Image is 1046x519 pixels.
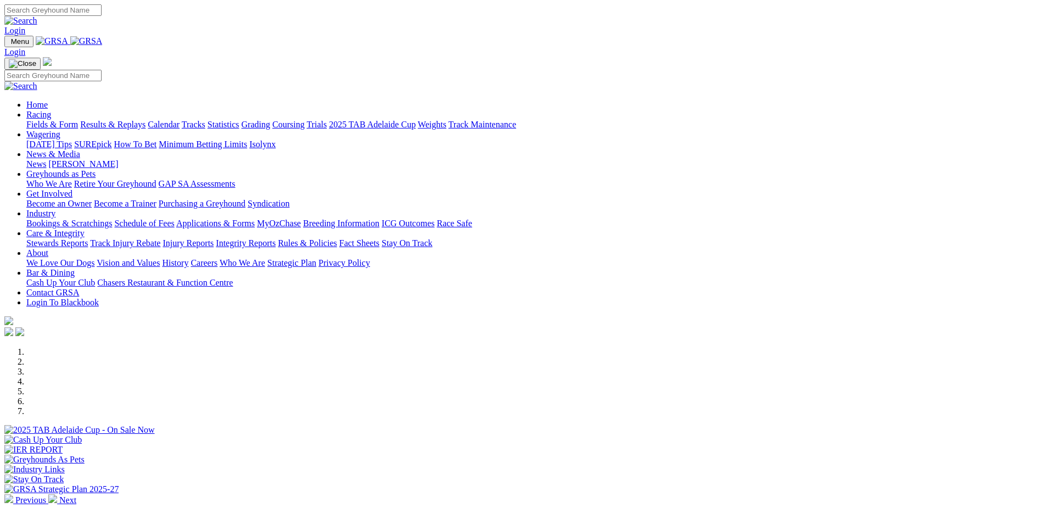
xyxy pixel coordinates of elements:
[4,58,41,70] button: Toggle navigation
[48,495,76,505] a: Next
[26,199,92,208] a: Become an Owner
[48,494,57,503] img: chevron-right-pager-white.svg
[182,120,205,129] a: Tracks
[26,219,1042,228] div: Industry
[4,81,37,91] img: Search
[4,455,85,465] img: Greyhounds As Pets
[114,139,157,149] a: How To Bet
[4,475,64,484] img: Stay On Track
[26,248,48,258] a: About
[159,179,236,188] a: GAP SA Assessments
[4,16,37,26] img: Search
[43,57,52,66] img: logo-grsa-white.png
[26,100,48,109] a: Home
[4,316,13,325] img: logo-grsa-white.png
[4,47,25,57] a: Login
[4,26,25,35] a: Login
[9,59,36,68] img: Close
[303,219,379,228] a: Breeding Information
[382,238,432,248] a: Stay On Track
[26,189,72,198] a: Get Involved
[26,130,60,139] a: Wagering
[70,36,103,46] img: GRSA
[26,199,1042,209] div: Get Involved
[248,199,289,208] a: Syndication
[26,159,1042,169] div: News & Media
[159,139,247,149] a: Minimum Betting Limits
[382,219,434,228] a: ICG Outcomes
[437,219,472,228] a: Race Safe
[26,228,85,238] a: Care & Integrity
[26,159,46,169] a: News
[4,327,13,336] img: facebook.svg
[26,219,112,228] a: Bookings & Scratchings
[4,435,82,445] img: Cash Up Your Club
[306,120,327,129] a: Trials
[4,445,63,455] img: IER REPORT
[97,278,233,287] a: Chasers Restaurant & Function Centre
[318,258,370,267] a: Privacy Policy
[449,120,516,129] a: Track Maintenance
[11,37,29,46] span: Menu
[4,484,119,494] img: GRSA Strategic Plan 2025-27
[216,238,276,248] a: Integrity Reports
[278,238,337,248] a: Rules & Policies
[97,258,160,267] a: Vision and Values
[4,494,13,503] img: chevron-left-pager-white.svg
[74,179,156,188] a: Retire Your Greyhound
[26,169,96,178] a: Greyhounds as Pets
[90,238,160,248] a: Track Injury Rebate
[4,425,155,435] img: 2025 TAB Adelaide Cup - On Sale Now
[26,238,1042,248] div: Care & Integrity
[26,278,95,287] a: Cash Up Your Club
[4,465,65,475] img: Industry Links
[257,219,301,228] a: MyOzChase
[15,327,24,336] img: twitter.svg
[26,238,88,248] a: Stewards Reports
[80,120,146,129] a: Results & Replays
[26,139,1042,149] div: Wagering
[26,139,72,149] a: [DATE] Tips
[4,70,102,81] input: Search
[267,258,316,267] a: Strategic Plan
[208,120,239,129] a: Statistics
[418,120,446,129] a: Weights
[176,219,255,228] a: Applications & Forms
[26,149,80,159] a: News & Media
[74,139,111,149] a: SUREpick
[26,258,1042,268] div: About
[162,258,188,267] a: History
[36,36,68,46] img: GRSA
[26,278,1042,288] div: Bar & Dining
[26,120,1042,130] div: Racing
[4,495,48,505] a: Previous
[26,268,75,277] a: Bar & Dining
[26,179,1042,189] div: Greyhounds as Pets
[4,4,102,16] input: Search
[148,120,180,129] a: Calendar
[191,258,217,267] a: Careers
[249,139,276,149] a: Isolynx
[329,120,416,129] a: 2025 TAB Adelaide Cup
[26,298,99,307] a: Login To Blackbook
[114,219,174,228] a: Schedule of Fees
[242,120,270,129] a: Grading
[159,199,245,208] a: Purchasing a Greyhound
[26,179,72,188] a: Who We Are
[339,238,379,248] a: Fact Sheets
[94,199,156,208] a: Become a Trainer
[26,258,94,267] a: We Love Our Dogs
[59,495,76,505] span: Next
[26,110,51,119] a: Racing
[163,238,214,248] a: Injury Reports
[26,209,55,218] a: Industry
[272,120,305,129] a: Coursing
[4,36,33,47] button: Toggle navigation
[220,258,265,267] a: Who We Are
[48,159,118,169] a: [PERSON_NAME]
[26,120,78,129] a: Fields & Form
[15,495,46,505] span: Previous
[26,288,79,297] a: Contact GRSA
